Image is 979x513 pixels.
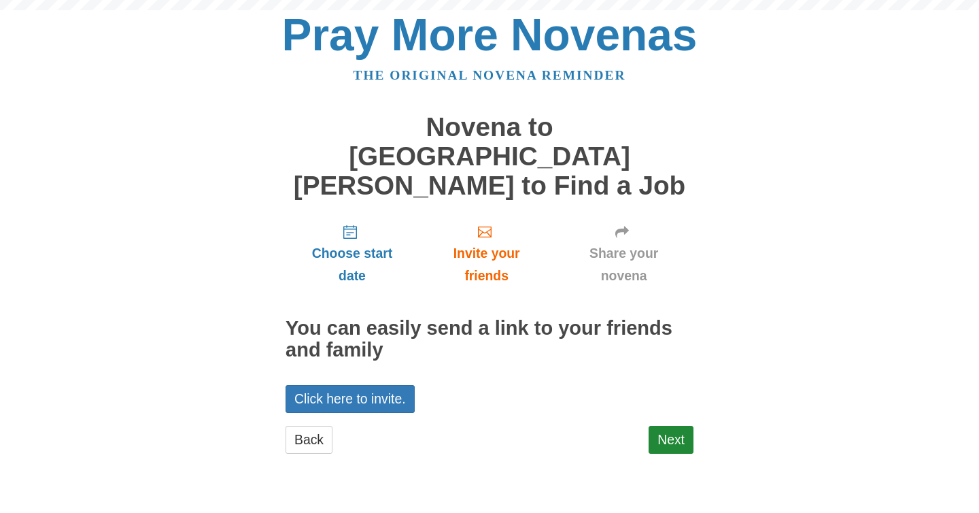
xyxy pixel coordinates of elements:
[649,426,693,454] a: Next
[354,68,626,82] a: The original novena reminder
[286,214,419,295] a: Choose start date
[432,242,540,287] span: Invite your friends
[554,214,693,295] a: Share your novena
[299,242,405,287] span: Choose start date
[286,385,415,413] a: Click here to invite.
[282,10,698,60] a: Pray More Novenas
[286,426,332,454] a: Back
[286,318,693,361] h2: You can easily send a link to your friends and family
[419,214,554,295] a: Invite your friends
[286,113,693,200] h1: Novena to [GEOGRAPHIC_DATA][PERSON_NAME] to Find a Job
[568,242,680,287] span: Share your novena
